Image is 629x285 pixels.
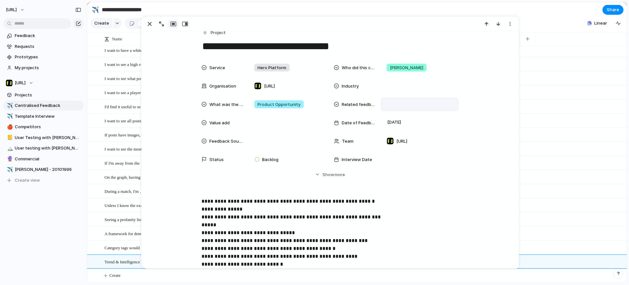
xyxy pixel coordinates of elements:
button: ✈️ [6,166,12,173]
span: If posts have images, i want to see these images within the platform [105,131,147,138]
span: [DATE] [386,118,403,126]
span: During a match, I'm much more likely to action the most sevear stuff and keep the lower severity ... [105,187,147,195]
span: User testing with [PERSON_NAME] [15,145,81,152]
span: Feedback [15,32,81,39]
span: Who did this come from? [342,65,376,71]
a: Feedback [3,31,84,41]
span: Date of Feedback [342,120,376,126]
span: Related feedback [342,101,376,108]
span: Value add [209,120,230,126]
button: [URL] [3,78,84,88]
span: Interview Date [342,156,372,163]
span: Status [209,156,224,163]
span: Prototypes [15,54,81,60]
a: ✈️Centralised Feedback [3,101,84,111]
span: Create view [15,177,40,184]
a: ✈️Template Interview [3,112,84,121]
div: 🔮 [7,155,11,163]
button: Create view [3,175,84,185]
button: 📒 [6,134,12,141]
div: ✈️ [92,5,99,14]
button: ✈️ [6,102,12,109]
span: I'd find it useful to see alerted of platform activity when i'm away fron the platform [105,103,147,110]
a: Prototypes [3,52,84,62]
span: I want to see the most servere posts that have been captured [105,145,147,153]
span: Seeing a profanity list is useful [105,215,147,223]
span: Centralised Feedback [15,102,81,109]
span: [PERSON_NAME] - 20101996 [15,166,81,173]
span: If I'm away from the platform for a moment of time, i want to expect notifications on my phone [105,159,147,167]
span: Category tags would be useful in understanding the the types of hate that appear in the platform [105,244,147,251]
span: Create [109,272,121,279]
span: Unless I know the exact location of the offender, i don't see much value in seeing a location bre... [105,201,147,209]
span: I want to see a high view dashboard that can be altered by timeframe [105,60,147,68]
button: Project [201,28,228,38]
div: ✈️ [7,102,11,110]
div: 🏔️ [7,145,11,152]
button: Share [602,5,623,15]
a: 🔮Commercial [3,154,84,164]
span: Competitors [15,124,81,130]
div: 🍎 [7,123,11,131]
button: ✈️ [6,113,12,120]
a: My projects [3,63,84,73]
span: Show [322,172,334,178]
a: 📒User Testing with [PERSON_NAME] [3,133,84,143]
span: Name [112,36,122,42]
span: Requests [15,43,81,50]
span: Feedback Source [209,138,243,145]
span: Projects [15,92,81,98]
span: I want to have a white paper that helps me to understtand the value of the product [105,46,147,54]
span: A framework for detecting abuse is useful for me in understanding how to best tackle low severity... [105,230,147,237]
span: I want to see what posts have been resolved [105,74,147,82]
span: User Testing with [PERSON_NAME] [15,134,81,141]
span: Team [342,138,353,145]
span: On the graph, having a block underneath that pulls through severity detected at the particular mo... [105,173,147,181]
span: [URL] [264,83,275,90]
span: Create [94,20,109,27]
div: 📒 [7,134,11,141]
span: Hero Platform [257,65,286,71]
span: Organisation [209,83,236,90]
button: [URL] [3,5,28,15]
button: Create [90,18,112,29]
button: Showmore [201,169,458,180]
span: [PERSON_NAME] [390,65,423,71]
span: [URL] [396,138,407,145]
a: 🍎Competitors [3,122,84,132]
div: ✈️ [7,166,11,173]
span: [URL] [6,7,17,13]
span: Linear [594,20,607,27]
span: Trend & Intelligence trackking [105,258,147,265]
a: Projects [3,90,84,100]
span: What was the nature of this feedback? [209,101,243,108]
button: Linear [584,18,610,28]
span: Commercial [15,156,81,162]
button: 🏔️ [6,145,12,152]
span: Industry [342,83,359,90]
span: I want to see all posts that appear in the platform [105,117,147,124]
div: ✈️ [7,112,11,120]
button: 🍎 [6,124,12,130]
a: Requests [3,42,84,51]
a: ✈️[PERSON_NAME] - 20101996 [3,165,84,174]
span: Template Interview [15,113,81,120]
span: Share [607,7,619,13]
button: 🔮 [6,156,12,162]
span: Backlog [262,156,278,163]
span: more [334,172,345,178]
span: Service [209,65,225,71]
span: I want to see a player synopsys [105,89,147,96]
span: Project [211,30,226,36]
span: [URL] [15,80,26,86]
span: Product Opportunity [257,101,300,108]
a: 🏔️User testing with [PERSON_NAME] [3,143,84,153]
button: ✈️ [90,5,101,15]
